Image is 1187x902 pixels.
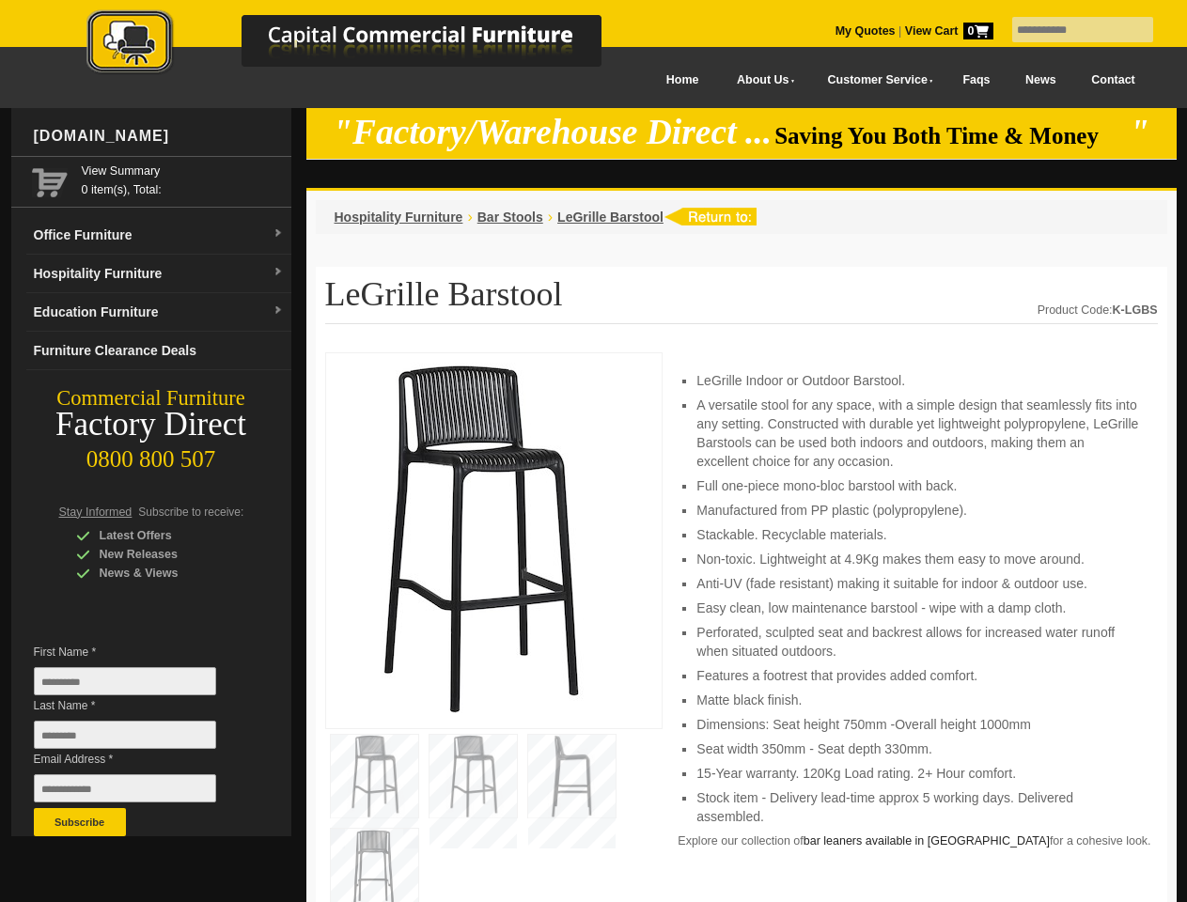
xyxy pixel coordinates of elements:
[696,764,1138,783] li: 15-Year warranty. 120Kg Load rating. 2+ Hour comfort.
[664,208,757,225] img: return to
[1130,113,1149,151] em: "
[696,550,1138,568] li: Non-toxic. Lightweight at 4.9Kg makes them easy to move around.
[716,59,806,101] a: About Us
[696,396,1138,471] li: A versatile stool for any space, with a simple design that seamlessly fits into any setting. Cons...
[34,750,244,769] span: Email Address *
[804,834,1050,848] a: bar leaners available in [GEOGRAPHIC_DATA]
[336,363,617,713] img: LeGrille Barstool
[696,623,1138,661] li: Perforated, sculpted seat and backrest allows for increased water runoff when situated outdoors.
[1038,301,1158,319] div: Product Code:
[696,599,1138,617] li: Easy clean, low maintenance barstool - wipe with a damp cloth.
[696,739,1138,758] li: Seat width 350mm - Seat depth 330mm.
[678,832,1157,850] p: Explore our collection of for a cohesive look.
[76,526,255,545] div: Latest Offers
[901,24,992,38] a: View Cart0
[696,691,1138,709] li: Matte black finish.
[26,255,291,293] a: Hospitality Furnituredropdown
[325,276,1158,324] h1: LeGrille Barstool
[34,808,126,836] button: Subscribe
[1007,59,1073,101] a: News
[11,412,291,438] div: Factory Direct
[26,332,291,370] a: Furniture Clearance Deals
[26,216,291,255] a: Office Furnituredropdown
[696,715,1138,734] li: Dimensions: Seat height 750mm -Overall height 1000mm
[34,643,244,661] span: First Name *
[548,208,553,226] li: ›
[836,24,896,38] a: My Quotes
[333,113,772,151] em: "Factory/Warehouse Direct ...
[1073,59,1152,101] a: Contact
[273,305,284,317] img: dropdown
[696,788,1138,826] li: Stock item - Delivery lead-time approx 5 working days. Delivered assembled.
[774,123,1127,148] span: Saving You Both Time & Money
[905,24,993,38] strong: View Cart
[34,696,244,715] span: Last Name *
[76,545,255,564] div: New Releases
[138,505,243,519] span: Subscribe to receive:
[467,208,472,226] li: ›
[11,385,291,412] div: Commercial Furniture
[34,774,216,802] input: Email Address *
[59,505,133,519] span: Stay Informed
[696,666,1138,685] li: Features a footrest that provides added comfort.
[11,437,291,473] div: 0800 800 507
[945,59,1008,101] a: Faqs
[806,59,945,101] a: Customer Service
[35,9,693,78] img: Capital Commercial Furniture Logo
[34,721,216,749] input: Last Name *
[335,210,463,225] a: Hospitality Furniture
[26,108,291,164] div: [DOMAIN_NAME]
[557,210,664,225] a: LeGrille Barstool
[82,162,284,180] a: View Summary
[26,293,291,332] a: Education Furnituredropdown
[82,162,284,196] span: 0 item(s), Total:
[1113,303,1158,317] strong: K-LGBS
[696,476,1138,495] li: Full one-piece mono-bloc barstool with back.
[34,667,216,695] input: First Name *
[696,501,1138,520] li: Manufactured from PP plastic (polypropylene).
[273,267,284,278] img: dropdown
[477,210,543,225] a: Bar Stools
[35,9,693,84] a: Capital Commercial Furniture Logo
[963,23,993,39] span: 0
[696,574,1138,593] li: Anti-UV (fade resistant) making it suitable for indoor & outdoor use.
[76,564,255,583] div: News & Views
[696,371,1138,390] li: LeGrille Indoor or Outdoor Barstool.
[696,525,1138,544] li: Stackable. Recyclable materials.
[273,228,284,240] img: dropdown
